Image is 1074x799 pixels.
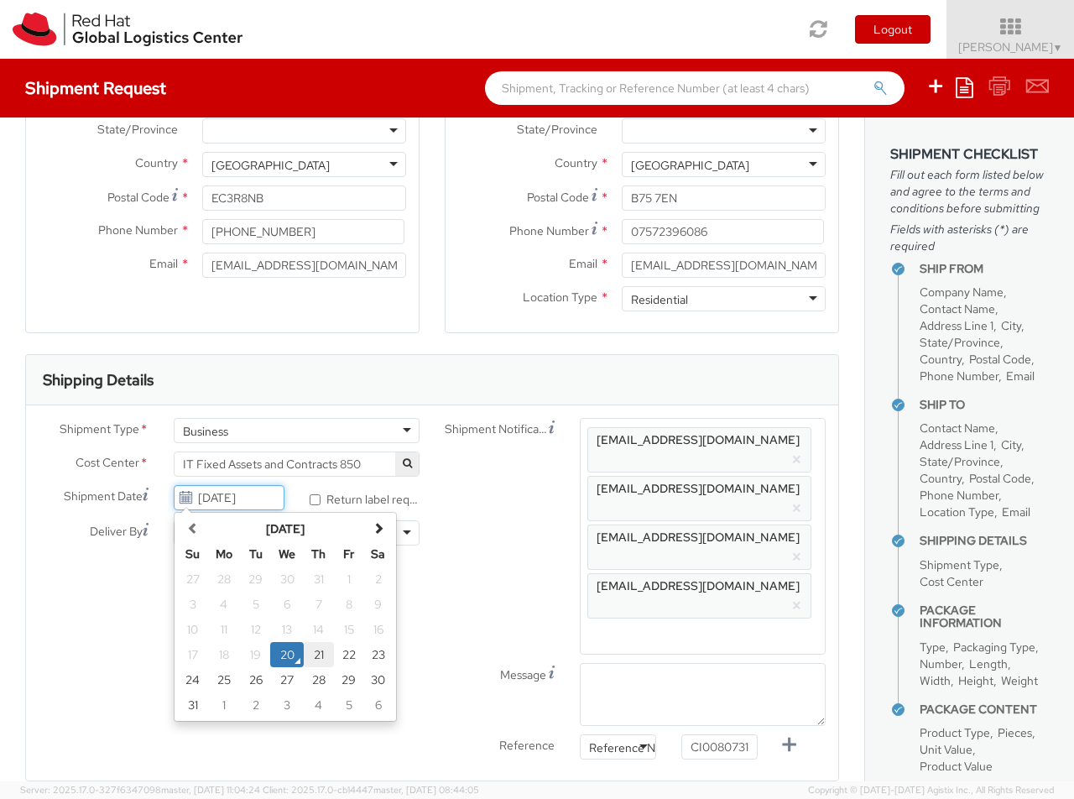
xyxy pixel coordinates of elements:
[920,352,962,367] span: Country
[270,642,304,667] td: 20
[304,692,334,718] td: 4
[555,155,597,170] span: Country
[334,541,364,567] th: Fr
[597,578,800,593] span: [EMAIL_ADDRESS][DOMAIN_NAME]
[97,122,178,137] span: State/Province
[1053,41,1063,55] span: ▼
[597,530,800,545] span: [EMAIL_ADDRESS][DOMAIN_NAME]
[270,592,304,617] td: 6
[60,420,139,440] span: Shipment Type
[920,368,998,384] span: Phone Number
[25,79,166,97] h4: Shipment Request
[334,642,364,667] td: 22
[270,567,304,592] td: 30
[207,592,241,617] td: 4
[998,725,1032,740] span: Pieces
[920,420,995,436] span: Contact Name
[183,457,410,472] span: IT Fixed Assets and Contracts 850
[161,784,260,796] span: master, [DATE] 11:04:24
[631,157,749,174] div: [GEOGRAPHIC_DATA]
[207,516,363,541] th: Select Month
[969,352,1031,367] span: Postal Code
[920,488,998,503] span: Phone Number
[207,642,241,667] td: 18
[1001,318,1021,333] span: City
[310,494,321,505] input: Return label required
[920,301,995,316] span: Contact Name
[135,155,178,170] span: Country
[920,742,972,757] span: Unit Value
[174,452,420,477] span: IT Fixed Assets and Contracts 850
[270,692,304,718] td: 3
[791,547,802,567] button: ×
[270,541,304,567] th: We
[364,592,394,617] td: 9
[64,488,143,505] span: Shipment Date
[107,190,169,205] span: Postal Code
[808,784,1054,797] span: Copyright © [DATE]-[DATE] Agistix Inc., All Rights Reserved
[364,692,394,718] td: 6
[1002,504,1030,520] span: Email
[791,499,802,519] button: ×
[334,617,364,642] td: 15
[523,290,597,305] span: Location Type
[920,335,1000,350] span: State/Province
[920,535,1049,547] h4: Shipping Details
[334,692,364,718] td: 5
[958,39,1063,55] span: [PERSON_NAME]
[178,642,207,667] td: 17
[241,567,271,592] td: 29
[509,223,589,238] span: Phone Number
[263,784,479,796] span: Client: 2025.17.0-cb14447
[953,640,1035,655] span: Packaging Type
[13,13,242,46] img: rh-logistics-00dfa346123c4ec078e1.svg
[270,667,304,692] td: 27
[791,596,802,616] button: ×
[207,667,241,692] td: 25
[334,667,364,692] td: 29
[178,592,207,617] td: 3
[373,784,479,796] span: master, [DATE] 08:44:05
[920,318,993,333] span: Address Line 1
[920,285,1004,300] span: Company Name
[241,667,271,692] td: 26
[304,592,334,617] td: 7
[211,157,330,174] div: [GEOGRAPHIC_DATA]
[334,592,364,617] td: 8
[791,450,802,470] button: ×
[364,667,394,692] td: 30
[485,71,905,105] input: Shipment, Tracking or Reference Number (at least 4 chars)
[20,784,260,796] span: Server: 2025.17.0-327f6347098
[241,642,271,667] td: 19
[958,673,993,688] span: Height
[304,667,334,692] td: 28
[855,15,931,44] button: Logout
[304,541,334,567] th: Th
[187,522,199,534] span: Previous Month
[500,667,546,682] span: Message
[178,617,207,642] td: 10
[241,692,271,718] td: 2
[304,617,334,642] td: 14
[969,656,1008,671] span: Length
[270,617,304,642] td: 13
[304,642,334,667] td: 21
[207,692,241,718] td: 1
[241,617,271,642] td: 12
[183,423,228,440] div: Business
[920,703,1049,716] h4: Package Content
[178,541,207,567] th: Su
[631,291,688,308] div: Residential
[364,617,394,642] td: 16
[920,725,990,740] span: Product Type
[364,567,394,592] td: 2
[76,454,139,473] span: Cost Center
[920,673,951,688] span: Width
[207,541,241,567] th: Mo
[589,739,690,756] div: Reference Number
[178,667,207,692] td: 24
[364,642,394,667] td: 23
[178,567,207,592] td: 27
[920,574,983,589] span: Cost Center
[90,523,143,540] span: Deliver By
